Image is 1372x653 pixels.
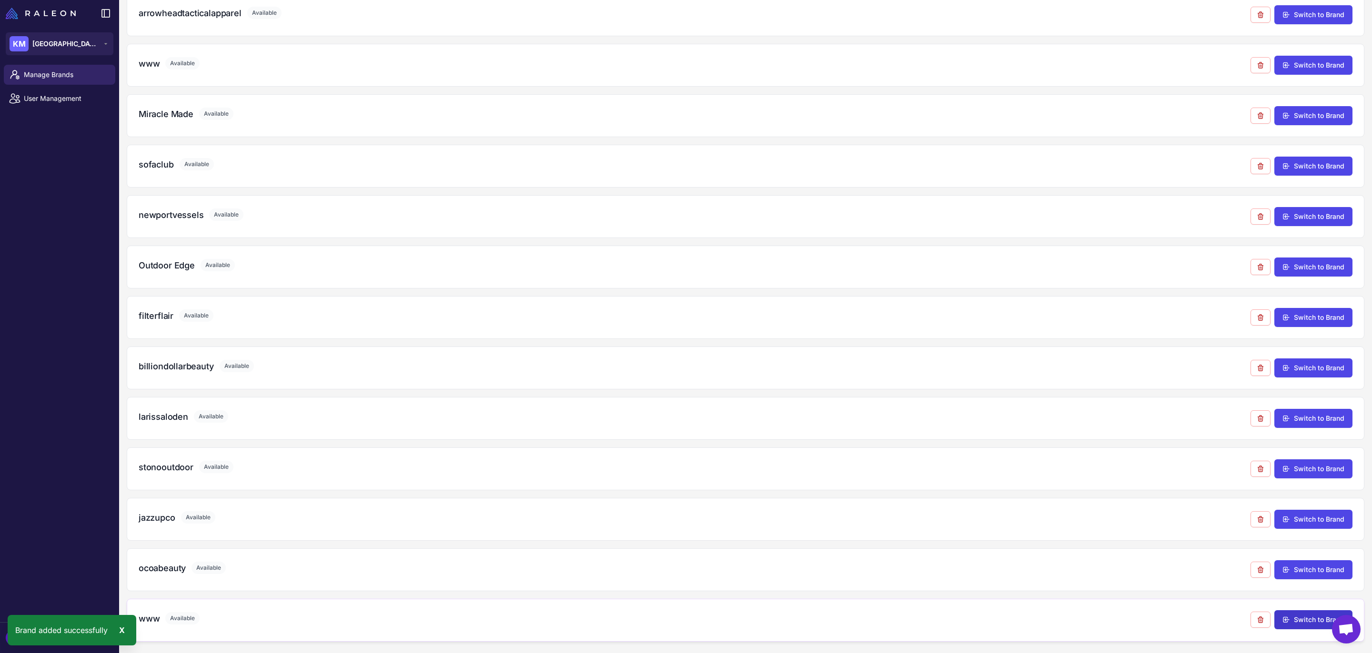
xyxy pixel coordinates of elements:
[1274,157,1352,176] button: Switch to Brand
[1274,5,1352,24] button: Switch to Brand
[6,32,113,55] button: KM[GEOGRAPHIC_DATA]
[139,57,160,70] h3: www
[220,360,254,372] span: Available
[194,410,228,423] span: Available
[201,259,235,271] span: Available
[1274,459,1352,478] button: Switch to Brand
[199,108,233,120] span: Available
[32,39,99,49] span: [GEOGRAPHIC_DATA]
[1251,158,1271,174] button: Remove from agency
[4,89,115,109] a: User Management
[1251,410,1271,426] button: Remove from agency
[139,309,173,322] h3: filterflair
[1274,358,1352,377] button: Switch to Brand
[24,69,108,80] span: Manage Brands
[180,158,214,170] span: Available
[1251,259,1271,275] button: Remove from agency
[1251,108,1271,124] button: Remove from agency
[139,259,195,272] h3: Outdoor Edge
[1274,106,1352,125] button: Switch to Brand
[1251,360,1271,376] button: Remove from agency
[1251,612,1271,628] button: Remove from agency
[139,158,174,171] h3: sofaclub
[1251,309,1271,326] button: Remove from agency
[1251,461,1271,477] button: Remove from agency
[179,309,213,322] span: Available
[4,65,115,85] a: Manage Brands
[139,461,193,474] h3: stonooutdoor
[1251,57,1271,73] button: Remove from agency
[139,208,203,221] h3: newportvessels
[1274,308,1352,327] button: Switch to Brand
[139,7,242,20] h3: arrowheadtacticalapparel
[139,410,188,423] h3: larissaloden
[139,108,193,120] h3: Miracle Made
[181,511,215,524] span: Available
[1251,511,1271,527] button: Remove from agency
[1274,257,1352,277] button: Switch to Brand
[115,623,129,638] div: X
[247,7,282,19] span: Available
[209,208,243,221] span: Available
[165,612,200,624] span: Available
[139,511,175,524] h3: jazzupco
[139,612,160,625] h3: www
[1274,56,1352,75] button: Switch to Brand
[1274,409,1352,428] button: Switch to Brand
[139,360,214,373] h3: billiondollarbeauty
[6,8,76,19] img: Raleon Logo
[192,562,226,574] span: Available
[10,36,29,51] div: KM
[1274,510,1352,529] button: Switch to Brand
[24,93,108,104] span: User Management
[6,8,80,19] a: Raleon Logo
[1274,610,1352,629] button: Switch to Brand
[1251,7,1271,23] button: Remove from agency
[1332,615,1361,643] div: Open chat
[165,57,200,69] span: Available
[8,615,136,645] div: Brand added successfully
[1274,560,1352,579] button: Switch to Brand
[1251,562,1271,578] button: Remove from agency
[199,461,233,473] span: Available
[6,630,25,645] div: MS
[139,562,186,574] h3: ocoabeauty
[1251,208,1271,225] button: Remove from agency
[1274,207,1352,226] button: Switch to Brand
